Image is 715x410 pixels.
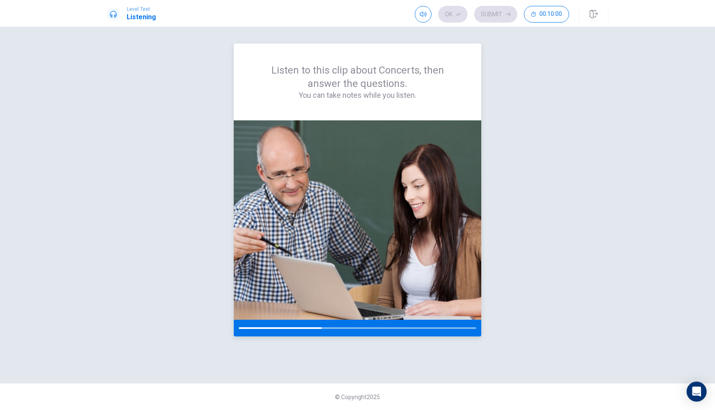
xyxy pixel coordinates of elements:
[335,394,380,400] span: © Copyright 2025
[127,6,156,12] span: Level Test
[254,90,461,100] h4: You can take notes while you listen.
[234,120,481,320] img: passage image
[127,12,156,22] h1: Listening
[687,382,707,402] div: Open Intercom Messenger
[524,6,569,23] button: 00:10:00
[254,64,461,100] div: Listen to this clip about Concerts, then answer the questions.
[539,11,562,18] span: 00:10:00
